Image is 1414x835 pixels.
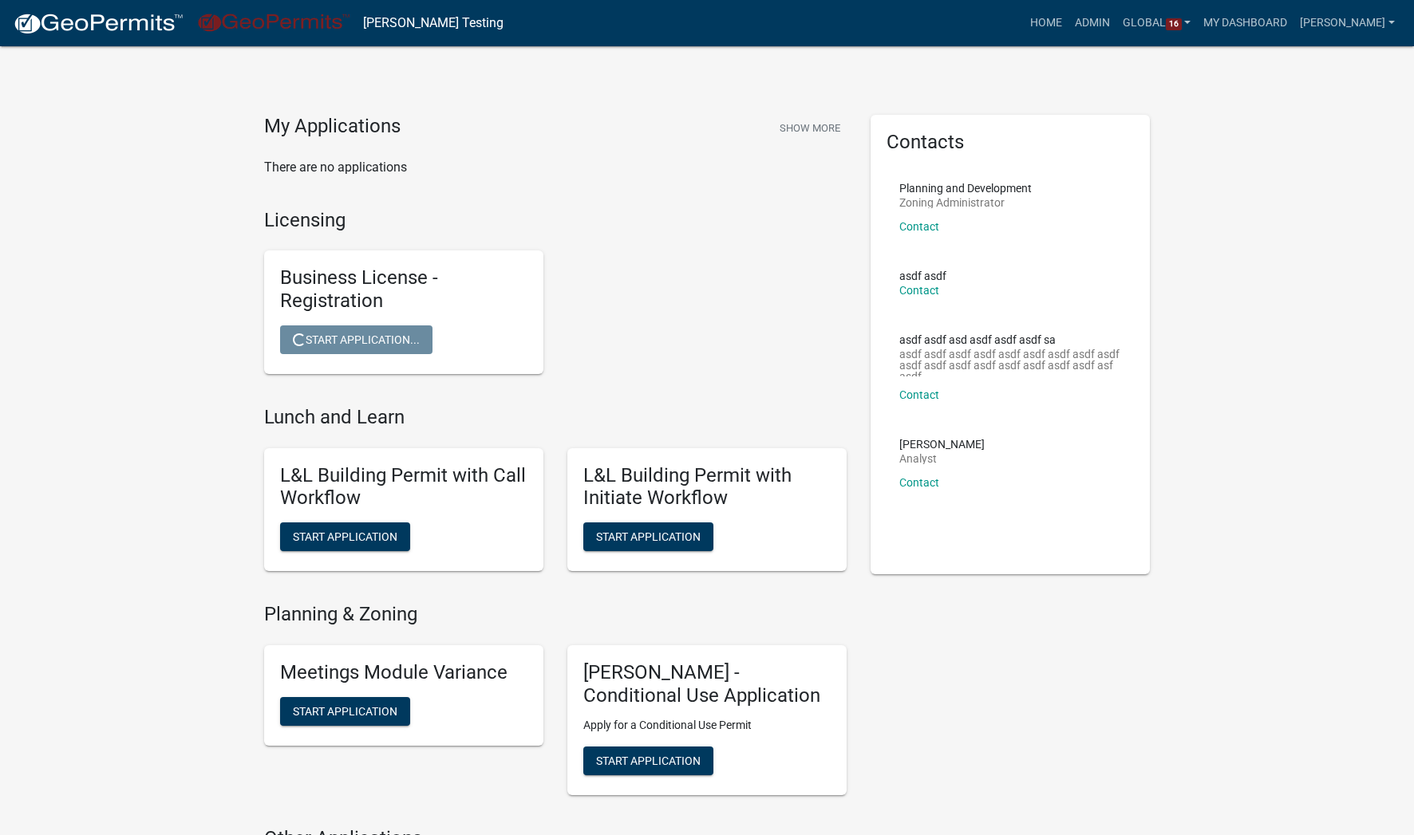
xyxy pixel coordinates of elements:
[280,522,410,551] button: Start Application
[899,183,1032,194] p: Planning and Development
[596,754,701,766] span: Start Application
[293,333,420,345] span: Start Application...
[293,704,397,717] span: Start Application
[773,115,847,141] button: Show More
[264,158,847,177] p: There are no applications
[583,746,713,775] button: Start Application
[899,284,939,297] a: Contact
[280,266,527,313] h5: Business License - Registration
[1197,8,1294,38] a: My Dashboard
[887,131,1134,154] h5: Contacts
[899,349,1121,376] p: asdf asdf asdf asdf asdf asdf asdf asdf asdf asdf asdf asdf asdf asdf asdf asdf asdf asf asdf
[1294,8,1401,38] a: [PERSON_NAME]
[899,220,939,233] a: Contact
[1024,8,1068,38] a: Home
[264,406,847,429] h4: Lunch and Learn
[264,115,401,139] h4: My Applications
[899,197,1032,208] p: Zoning Administrator
[899,476,939,489] a: Contact
[280,325,432,354] button: Start Application...
[264,209,847,232] h4: Licensing
[293,530,397,543] span: Start Application
[1166,18,1182,31] span: 16
[899,453,985,464] p: Analyst
[583,464,831,510] h5: L&L Building Permit with Initiate Workflow
[196,12,350,33] img: Schneider Testing
[1068,8,1116,38] a: Admin
[280,661,527,684] h5: Meetings Module Variance
[596,530,701,543] span: Start Application
[363,10,504,37] a: [PERSON_NAME] Testing
[583,522,713,551] button: Start Application
[899,270,946,282] p: asdf asdf
[264,603,847,626] h4: Planning & Zoning
[899,388,939,401] a: Contact
[899,439,985,450] p: [PERSON_NAME]
[899,334,1121,345] p: asdf asdf asd asdf asdf asdf sa
[280,697,410,726] button: Start Application
[583,717,831,734] p: Apply for a Conditional Use Permit
[1116,8,1198,38] a: Global16
[280,464,527,510] h5: L&L Building Permit with Call Workflow
[583,661,831,707] h5: [PERSON_NAME] - Conditional Use Application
